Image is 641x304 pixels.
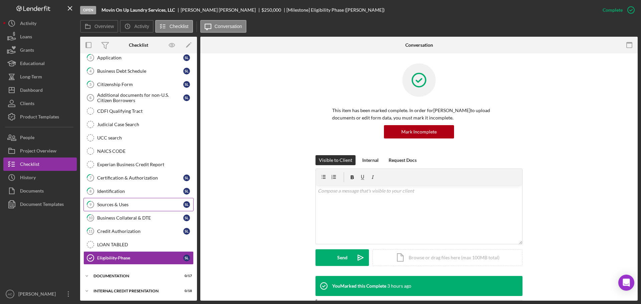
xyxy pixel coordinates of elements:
[183,68,190,74] div: s l
[180,289,192,293] div: 0 / 18
[3,30,77,43] button: Loans
[83,91,194,104] a: 6Additional documents for non-U.S. Citizen Borrowerssl
[97,202,183,207] div: Sources & Uses
[83,251,194,265] a: Eligibility Phasesl
[89,55,91,60] tspan: 3
[93,274,175,278] div: documentation
[618,275,634,291] div: Open Intercom Messenger
[83,238,194,251] a: LOAN TABLED
[89,176,92,180] tspan: 7
[17,287,60,302] div: [PERSON_NAME]
[181,7,261,13] div: [PERSON_NAME] [PERSON_NAME]
[83,144,194,158] a: NAICS CODE
[315,249,369,266] button: Send
[183,255,190,261] div: s l
[20,30,32,45] div: Loans
[8,292,12,296] text: AC
[3,171,77,184] button: History
[83,78,194,91] a: 5Citizenship Formsl
[332,283,386,289] div: You Marked this Complete
[120,20,153,33] button: Activity
[183,228,190,235] div: s l
[3,131,77,144] button: People
[97,135,193,140] div: UCC search
[183,54,190,61] div: s l
[385,155,420,165] button: Request Docs
[20,83,43,98] div: Dashboard
[20,43,34,58] div: Grants
[97,162,193,167] div: Experian Business Credit Report
[83,198,194,211] a: 9Sources & Usessl
[97,82,183,87] div: Citizenship Form
[129,42,148,48] div: Checklist
[94,24,114,29] label: Overview
[3,17,77,30] button: Activity
[83,118,194,131] a: Judicial Case Search
[362,155,379,165] div: Internal
[319,155,352,165] div: Visible to Client
[89,82,91,86] tspan: 5
[83,131,194,144] a: UCC search
[3,158,77,171] a: Checklist
[261,7,281,13] span: $250,000
[401,125,437,138] div: Mark Incomplete
[97,175,183,181] div: Certification & Authorization
[97,122,193,127] div: Judicial Case Search
[97,255,183,261] div: Eligibility Phase
[3,144,77,158] button: Project Overview
[405,42,433,48] div: Conversation
[89,96,91,100] tspan: 6
[20,57,45,72] div: Educational
[83,64,194,78] a: 4Business Debt Schedulesl
[3,97,77,110] a: Clients
[80,20,118,33] button: Overview
[83,211,194,225] a: 10Business Collateral & DTEsl
[183,188,190,195] div: s l
[3,70,77,83] button: Long-Term
[3,198,77,211] button: Document Templates
[183,201,190,208] div: s l
[88,229,92,233] tspan: 11
[97,92,183,103] div: Additional documents for non-U.S. Citizen Borrowers
[83,104,194,118] a: CDFI Qualifying Tract
[83,225,194,238] a: 11Credit Authorizationsl
[183,215,190,221] div: s l
[387,283,411,289] time: 2025-10-08 14:36
[200,20,247,33] button: Conversation
[3,83,77,97] button: Dashboard
[170,24,189,29] label: Checklist
[80,6,96,14] div: Open
[97,242,193,247] div: LOAN TABLED
[20,110,59,125] div: Product Templates
[3,43,77,57] a: Grants
[3,110,77,123] a: Product Templates
[3,57,77,70] button: Educational
[83,158,194,171] a: Experian Business Credit Report
[3,287,77,301] button: AC[PERSON_NAME]
[20,70,42,85] div: Long-Term
[20,171,36,186] div: History
[83,171,194,185] a: 7Certification & Authorizationsl
[183,81,190,88] div: s l
[101,7,175,13] b: Movin On Up Laundry Services, LLC
[20,17,36,32] div: Activity
[134,24,149,29] label: Activity
[337,249,348,266] div: Send
[97,189,183,194] div: Identification
[83,51,194,64] a: 3Applicationsl
[20,158,39,173] div: Checklist
[89,202,92,207] tspan: 9
[97,108,193,114] div: CDFI Qualifying Tract
[215,24,242,29] label: Conversation
[596,3,638,17] button: Complete
[20,198,64,213] div: Document Templates
[20,144,56,159] div: Project Overview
